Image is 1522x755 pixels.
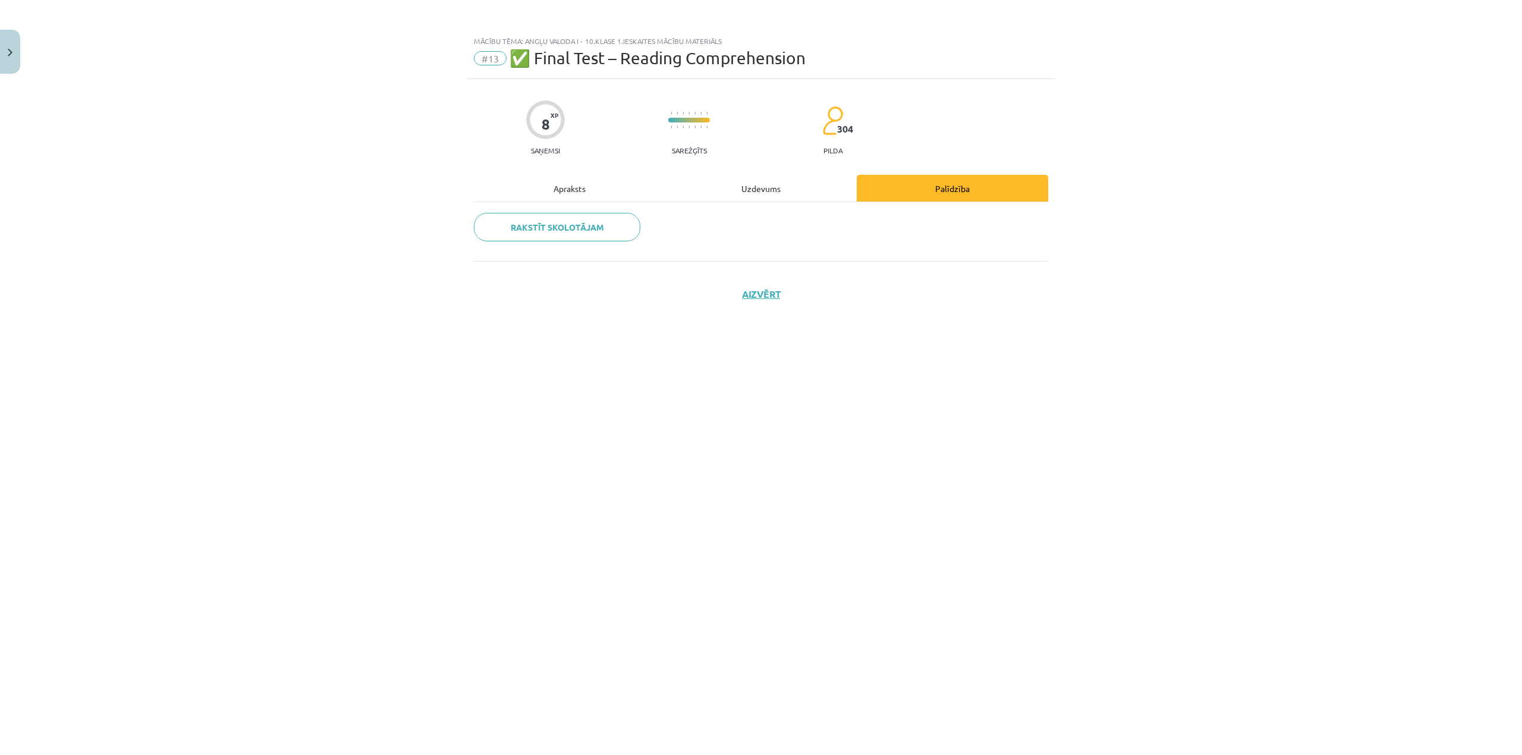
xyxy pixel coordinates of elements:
[677,125,678,128] img: icon-short-line-57e1e144782c952c97e751825c79c345078a6d821885a25fce030b3d8c18986b.svg
[857,175,1048,202] div: Palīdzība
[706,125,707,128] img: icon-short-line-57e1e144782c952c97e751825c79c345078a6d821885a25fce030b3d8c18986b.svg
[510,48,806,68] span: ✅ Final Test – Reading Comprehension
[700,112,702,115] img: icon-short-line-57e1e144782c952c97e751825c79c345078a6d821885a25fce030b3d8c18986b.svg
[474,37,1048,45] div: Mācību tēma: Angļu valoda i - 10.klase 1.ieskaites mācību materiāls
[688,112,690,115] img: icon-short-line-57e1e144782c952c97e751825c79c345078a6d821885a25fce030b3d8c18986b.svg
[474,213,640,241] a: Rakstīt skolotājam
[665,175,857,202] div: Uzdevums
[683,112,684,115] img: icon-short-line-57e1e144782c952c97e751825c79c345078a6d821885a25fce030b3d8c18986b.svg
[822,106,843,136] img: students-c634bb4e5e11cddfef0936a35e636f08e4e9abd3cc4e673bd6f9a4125e45ecb1.svg
[694,125,696,128] img: icon-short-line-57e1e144782c952c97e751825c79c345078a6d821885a25fce030b3d8c18986b.svg
[8,49,12,56] img: icon-close-lesson-0947bae3869378f0d4975bcd49f059093ad1ed9edebbc8119c70593378902aed.svg
[474,175,665,202] div: Apraksts
[677,112,678,115] img: icon-short-line-57e1e144782c952c97e751825c79c345078a6d821885a25fce030b3d8c18986b.svg
[671,112,672,115] img: icon-short-line-57e1e144782c952c97e751825c79c345078a6d821885a25fce030b3d8c18986b.svg
[823,146,842,155] p: pilda
[688,125,690,128] img: icon-short-line-57e1e144782c952c97e751825c79c345078a6d821885a25fce030b3d8c18986b.svg
[551,112,558,118] span: XP
[694,112,696,115] img: icon-short-line-57e1e144782c952c97e751825c79c345078a6d821885a25fce030b3d8c18986b.svg
[738,288,784,300] button: Aizvērt
[542,116,550,133] div: 8
[706,112,707,115] img: icon-short-line-57e1e144782c952c97e751825c79c345078a6d821885a25fce030b3d8c18986b.svg
[837,124,853,134] span: 304
[683,125,684,128] img: icon-short-line-57e1e144782c952c97e751825c79c345078a6d821885a25fce030b3d8c18986b.svg
[671,125,672,128] img: icon-short-line-57e1e144782c952c97e751825c79c345078a6d821885a25fce030b3d8c18986b.svg
[700,125,702,128] img: icon-short-line-57e1e144782c952c97e751825c79c345078a6d821885a25fce030b3d8c18986b.svg
[474,51,507,65] span: #13
[672,146,707,155] p: Sarežģīts
[526,146,565,155] p: Saņemsi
